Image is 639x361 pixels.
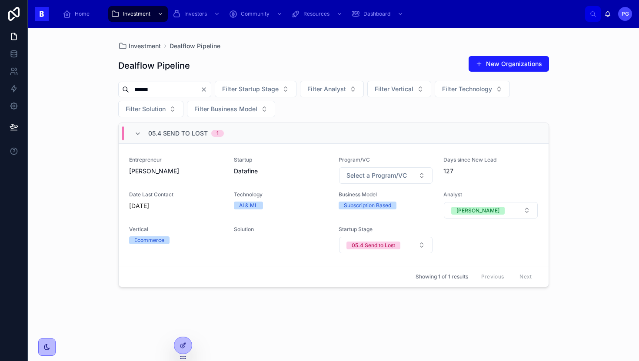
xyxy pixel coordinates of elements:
[119,144,549,266] a: Entrepreneur[PERSON_NAME]StartupDatafineProgram/VCSelect ButtonDays since New Lead127Date Last Co...
[118,101,183,117] button: Select Button
[375,85,413,93] span: Filter Vertical
[442,85,492,93] span: Filter Technology
[239,202,258,209] div: AI & ML
[469,56,549,72] button: New Organizations
[129,42,161,50] span: Investment
[118,60,190,72] h1: Dealflow Pipeline
[352,242,395,249] div: 05.4 Send to Lost
[456,207,499,215] div: [PERSON_NAME]
[123,10,150,17] span: Investment
[216,130,219,137] div: 1
[346,171,407,180] span: Select a Program/VC
[289,6,347,22] a: Resources
[226,6,287,22] a: Community
[129,191,223,198] span: Date Last Contact
[35,7,49,21] img: App logo
[129,202,149,210] p: [DATE]
[339,237,433,253] button: Select Button
[339,156,433,163] span: Program/VC
[194,105,257,113] span: Filter Business Model
[622,10,629,17] span: PG
[118,42,161,50] a: Investment
[129,156,223,163] span: Entrepreneur
[303,10,329,17] span: Resources
[170,42,220,50] a: Dealflow Pipeline
[300,81,364,97] button: Select Button
[234,191,328,198] span: Technology
[344,202,391,209] div: Subscription Based
[200,86,211,93] button: Clear
[215,81,296,97] button: Select Button
[339,226,433,233] span: Startup Stage
[60,6,96,22] a: Home
[129,226,223,233] span: Vertical
[129,167,223,176] span: [PERSON_NAME]
[349,6,408,22] a: Dashboard
[307,85,346,93] span: Filter Analyst
[184,10,207,17] span: Investors
[234,156,328,163] span: Startup
[234,167,328,176] span: Datafine
[75,10,90,17] span: Home
[444,202,537,219] button: Select Button
[451,206,505,215] button: Unselect PEDRO
[416,273,468,280] span: Showing 1 of 1 results
[443,156,538,163] span: Days since New Lead
[108,6,168,22] a: Investment
[234,226,328,233] span: Solution
[367,81,431,97] button: Select Button
[339,191,433,198] span: Business Model
[148,129,208,138] span: 05.4 Send to Lost
[339,167,433,184] button: Select Button
[443,167,538,176] span: 127
[134,236,164,244] div: Ecommerce
[56,4,585,23] div: scrollable content
[363,10,390,17] span: Dashboard
[187,101,275,117] button: Select Button
[241,10,270,17] span: Community
[170,6,224,22] a: Investors
[222,85,279,93] span: Filter Startup Stage
[443,191,538,198] span: Analyst
[126,105,166,113] span: Filter Solution
[435,81,510,97] button: Select Button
